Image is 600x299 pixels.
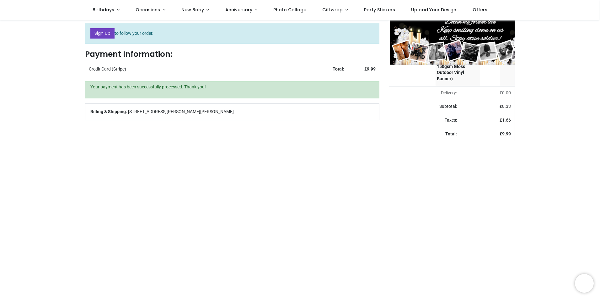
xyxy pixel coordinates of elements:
[411,7,456,13] span: Upload Your Design
[364,7,395,13] span: Party Stickers
[85,49,172,60] strong: Payment Information:
[333,66,344,71] strong: Total:
[390,17,550,65] img: +dpkKRAAAABklEQVQDALEn83KvNLCaAAAAAElFTkSuQmCC
[322,7,343,13] span: Giftwrap
[93,7,114,13] span: Birthdays
[181,7,204,13] span: New Baby
[128,109,234,115] span: [STREET_ADDRESS][PERSON_NAME][PERSON_NAME]
[90,109,127,114] b: Billing & Shipping:
[502,118,511,123] span: 1.66
[445,131,457,136] strong: Total:
[389,100,461,113] td: Subtotal:
[500,104,511,109] span: £
[473,7,487,13] span: Offers
[136,7,160,13] span: Occasions
[500,118,511,123] span: £
[273,7,306,13] span: Photo Collage
[85,23,379,44] p: to follow your order.
[502,90,511,95] span: 0.00
[500,131,511,136] strong: £
[90,28,115,39] a: Sign Up
[364,66,376,71] strong: £
[575,274,594,293] iframe: Brevo live chat
[502,104,511,109] span: 8.33
[500,90,511,95] span: £
[367,66,376,71] span: 9.99
[389,86,461,100] td: Delivery will be updated after choosing a new delivery method
[389,113,461,127] td: Taxes:
[225,7,252,13] span: Anniversary
[502,131,511,136] span: 9.99
[90,84,374,90] p: Your payment has been successfully processed. Thank you!
[437,21,475,81] strong: Personalised Funeral Banner - In Loving Memory - Custom Name & 9 Photo Upload (133cm (W) x 40cm (...
[85,62,317,76] td: Credit Card (Stripe)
